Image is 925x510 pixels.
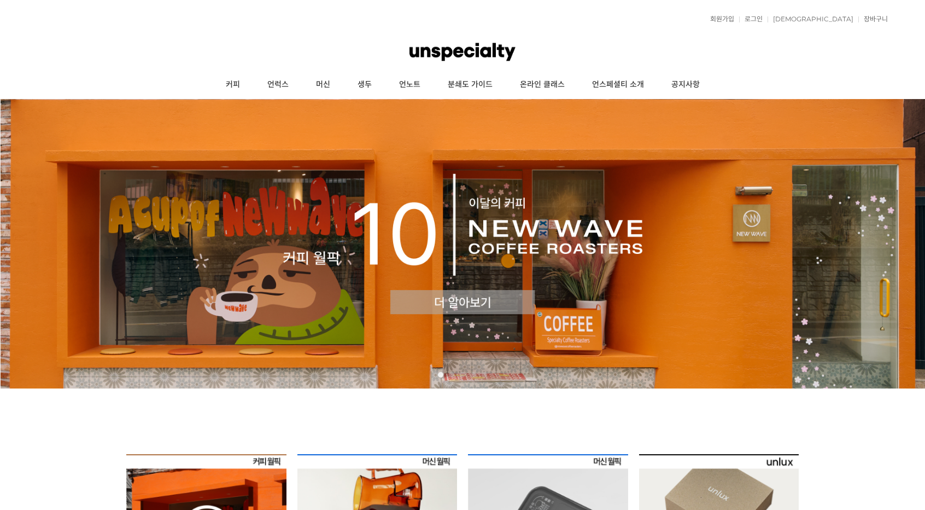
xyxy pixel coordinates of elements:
a: 언스페셜티 소개 [578,71,658,98]
a: 공지사항 [658,71,713,98]
a: 언노트 [385,71,434,98]
a: 커피 [212,71,254,98]
a: 온라인 클래스 [506,71,578,98]
a: 회원가입 [705,16,734,22]
a: 로그인 [739,16,763,22]
a: 3 [460,372,465,378]
a: 4 [471,372,476,378]
a: 언럭스 [254,71,302,98]
a: 1 [438,372,443,378]
a: [DEMOGRAPHIC_DATA] [768,16,853,22]
a: 장바구니 [858,16,888,22]
img: 언스페셜티 몰 [409,36,516,68]
a: 머신 [302,71,344,98]
a: 분쇄도 가이드 [434,71,506,98]
a: 2 [449,372,454,378]
a: 5 [482,372,487,378]
a: 생두 [344,71,385,98]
